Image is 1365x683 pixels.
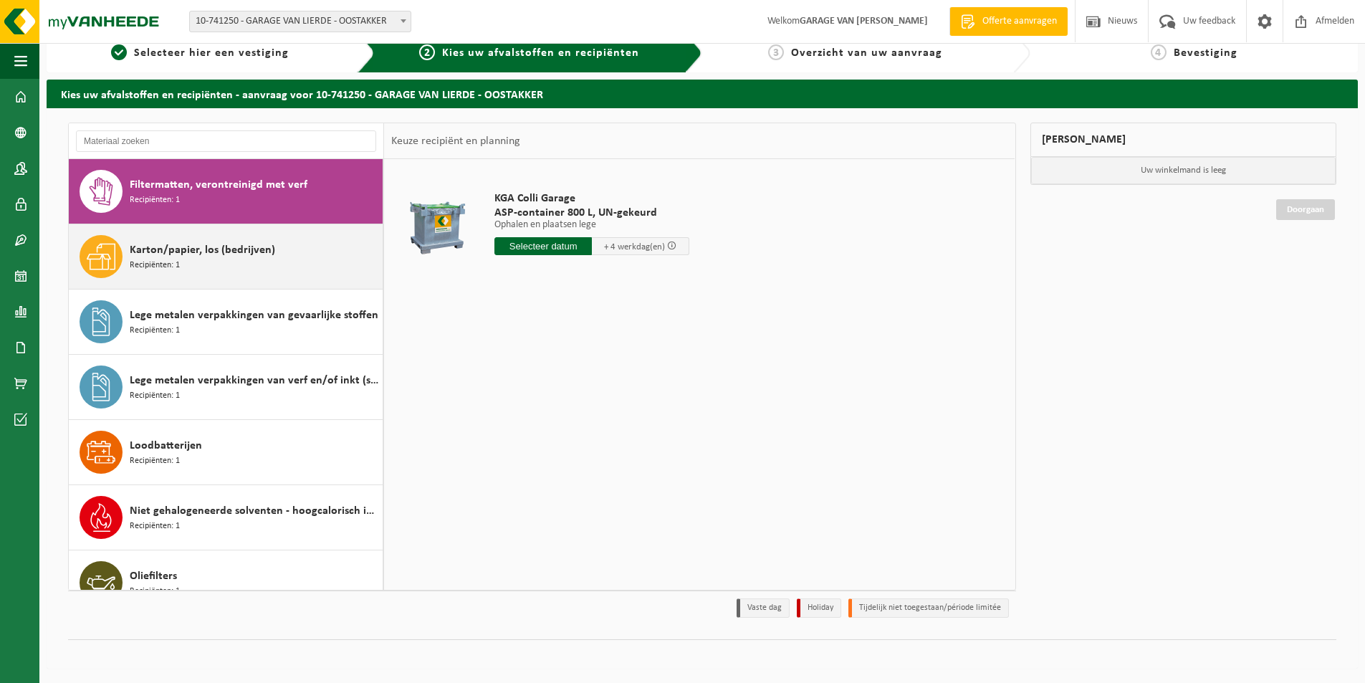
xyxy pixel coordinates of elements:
a: Offerte aanvragen [949,7,1068,36]
span: Recipiënten: 1 [130,454,180,468]
input: Selecteer datum [494,237,592,255]
span: Recipiënten: 1 [130,259,180,272]
li: Vaste dag [737,598,790,618]
span: 10-741250 - GARAGE VAN LIERDE - OOSTAKKER [189,11,411,32]
a: 1Selecteer hier een vestiging [54,44,346,62]
a: Doorgaan [1276,199,1335,220]
button: Karton/papier, los (bedrijven) Recipiënten: 1 [69,224,383,290]
span: 2 [419,44,435,60]
span: ASP-container 800 L, UN-gekeurd [494,206,689,220]
h2: Kies uw afvalstoffen en recipiënten - aanvraag voor 10-741250 - GARAGE VAN LIERDE - OOSTAKKER [47,80,1358,108]
button: Lege metalen verpakkingen van verf en/of inkt (schraapschoon) Recipiënten: 1 [69,355,383,420]
strong: GARAGE VAN [PERSON_NAME] [800,16,928,27]
span: Lege metalen verpakkingen van verf en/of inkt (schraapschoon) [130,372,379,389]
button: Filtermatten, verontreinigd met verf Recipiënten: 1 [69,159,383,224]
li: Holiday [797,598,841,618]
span: Filtermatten, verontreinigd met verf [130,176,307,194]
div: [PERSON_NAME] [1030,123,1337,157]
button: Loodbatterijen Recipiënten: 1 [69,420,383,485]
span: KGA Colli Garage [494,191,689,206]
span: Recipiënten: 1 [130,585,180,598]
span: Niet gehalogeneerde solventen - hoogcalorisch in kleinverpakking [130,502,379,520]
span: Bevestiging [1174,47,1237,59]
p: Uw winkelmand is leeg [1031,157,1336,184]
span: 10-741250 - GARAGE VAN LIERDE - OOSTAKKER [190,11,411,32]
span: Oliefilters [130,568,177,585]
span: Selecteer hier een vestiging [134,47,289,59]
p: Ophalen en plaatsen lege [494,220,689,230]
span: Lege metalen verpakkingen van gevaarlijke stoffen [130,307,378,324]
span: + 4 werkdag(en) [604,242,665,252]
span: 3 [768,44,784,60]
span: 1 [111,44,127,60]
span: Kies uw afvalstoffen en recipiënten [442,47,639,59]
span: 4 [1151,44,1167,60]
span: Recipiënten: 1 [130,520,180,533]
div: Keuze recipiënt en planning [384,123,527,159]
button: Lege metalen verpakkingen van gevaarlijke stoffen Recipiënten: 1 [69,290,383,355]
span: Recipiënten: 1 [130,324,180,338]
button: Niet gehalogeneerde solventen - hoogcalorisch in kleinverpakking Recipiënten: 1 [69,485,383,550]
li: Tijdelijk niet toegestaan/période limitée [848,598,1009,618]
span: Offerte aanvragen [979,14,1060,29]
span: Recipiënten: 1 [130,389,180,403]
span: Recipiënten: 1 [130,194,180,207]
button: Oliefilters Recipiënten: 1 [69,550,383,616]
span: Loodbatterijen [130,437,202,454]
span: Overzicht van uw aanvraag [791,47,942,59]
input: Materiaal zoeken [76,130,376,152]
span: Karton/papier, los (bedrijven) [130,242,275,259]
